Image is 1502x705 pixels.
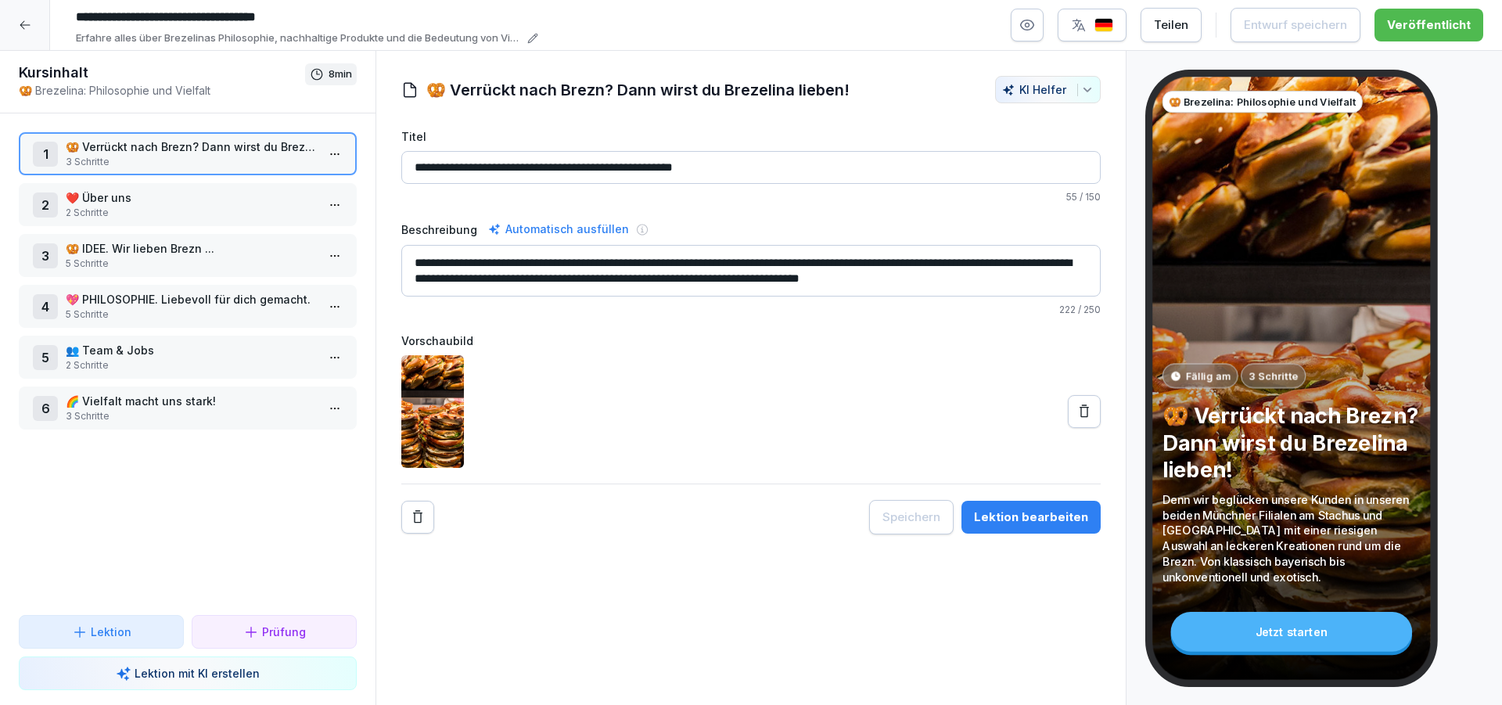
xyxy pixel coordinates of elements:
[1387,16,1471,34] div: Veröffentlicht
[1066,191,1077,203] span: 55
[329,67,352,82] p: 8 min
[33,243,58,268] div: 3
[76,31,523,46] p: Erfahre alles über Brezelinas Philosophie, nachhaltige Produkte und die Bedeutung von Vielfalt im...
[33,345,58,370] div: 5
[1169,95,1356,110] p: 🥨 Brezelina: Philosophie und Vielfalt
[66,358,316,372] p: 2 Schritte
[1059,304,1076,315] span: 222
[1154,16,1188,34] div: Teilen
[19,234,357,277] div: 3🥨 IDEE. Wir lieben Brezn ...5 Schritte
[33,294,58,319] div: 4
[401,221,477,238] label: Beschreibung
[485,220,632,239] div: Automatisch ausfüllen
[401,501,434,534] button: Remove
[66,138,316,155] p: 🥨 Verrückt nach Brezn? Dann wirst du Brezelina lieben!
[66,240,316,257] p: 🥨 IDEE. Wir lieben Brezn ...
[262,624,306,640] p: Prüfung
[91,624,131,640] p: Lektion
[66,393,316,409] p: 🌈 Vielfalt macht uns stark!
[426,78,850,102] h1: 🥨 Verrückt nach Brezn? Dann wirst du Brezelina lieben!
[66,291,316,308] p: 💖 PHILOSOPHIE. Liebevoll für dich gemacht.
[401,190,1101,204] p: / 150
[401,355,464,468] img: p5sxfwglv8kq0db8t9omnz41.png
[135,665,260,682] p: Lektion mit KI erstellen
[66,257,316,271] p: 5 Schritte
[1002,83,1094,96] div: KI Helfer
[1162,491,1421,585] p: Denn wir beglücken unsere Kunden in unseren beiden Münchner Filialen am Stachus und [GEOGRAPHIC_D...
[19,132,357,175] div: 1🥨 Verrückt nach Brezn? Dann wirst du Brezelina lieben!3 Schritte
[1162,402,1421,483] p: 🥨 Verrückt nach Brezn? Dann wirst du Brezelina lieben!
[19,336,357,379] div: 5👥 Team & Jobs2 Schritte
[192,615,357,649] button: Prüfung
[961,501,1101,534] button: Lektion bearbeiten
[974,509,1088,526] div: Lektion bearbeiten
[882,509,940,526] div: Speichern
[66,409,316,423] p: 3 Schritte
[401,128,1101,145] label: Titel
[401,303,1101,317] p: / 250
[1171,612,1413,652] div: Jetzt starten
[869,500,954,534] button: Speichern
[19,387,357,430] div: 6🌈 Vielfalt macht uns stark!3 Schritte
[1249,369,1298,383] p: 3 Schritte
[66,155,316,169] p: 3 Schritte
[1141,8,1202,42] button: Teilen
[19,285,357,328] div: 4💖 PHILOSOPHIE. Liebevoll für dich gemacht.5 Schritte
[33,396,58,421] div: 6
[19,63,305,82] h1: Kursinhalt
[995,76,1101,103] button: KI Helfer
[1244,16,1347,34] div: Entwurf speichern
[66,308,316,322] p: 5 Schritte
[66,189,316,206] p: ❤️ Über uns
[19,656,357,690] button: Lektion mit KI erstellen
[66,342,316,358] p: 👥 Team & Jobs
[19,82,305,99] p: 🥨 Brezelina: Philosophie und Vielfalt
[1231,8,1360,42] button: Entwurf speichern
[19,615,184,649] button: Lektion
[33,192,58,218] div: 2
[66,206,316,220] p: 2 Schritte
[1186,369,1231,383] p: Fällig am
[33,142,58,167] div: 1
[1094,18,1113,33] img: de.svg
[1374,9,1483,41] button: Veröffentlicht
[401,333,1101,349] label: Vorschaubild
[19,183,357,226] div: 2❤️ Über uns2 Schritte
